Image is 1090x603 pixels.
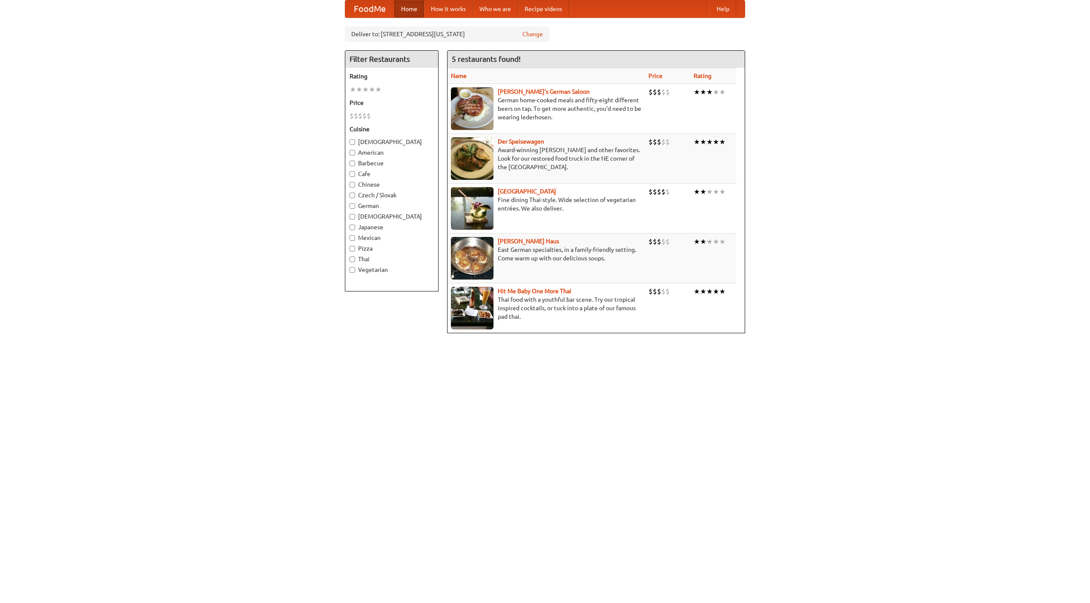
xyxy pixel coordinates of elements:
label: Mexican [350,234,434,242]
li: $ [665,187,670,196]
a: FoodMe [345,0,394,17]
a: Name [451,72,467,79]
b: Der Speisewagen [498,138,544,145]
img: esthers.jpg [451,87,493,130]
input: Japanese [350,225,355,230]
img: speisewagen.jpg [451,137,493,180]
li: $ [665,137,670,147]
li: $ [661,137,665,147]
li: ★ [700,187,706,196]
a: [PERSON_NAME] Haus [498,238,559,245]
li: $ [653,287,657,296]
input: Cafe [350,171,355,177]
li: $ [665,237,670,246]
a: Hit Me Baby One More Thai [498,288,571,294]
a: [PERSON_NAME]'s German Saloon [498,88,590,95]
ng-pluralize: 5 restaurants found! [452,55,521,63]
li: ★ [356,85,362,94]
li: $ [665,287,670,296]
li: ★ [694,137,700,147]
li: ★ [362,85,369,94]
li: ★ [706,87,713,97]
li: ★ [706,137,713,147]
input: Vegetarian [350,267,355,273]
h5: Rating [350,72,434,81]
a: Who we are [473,0,518,17]
li: ★ [694,287,700,296]
li: ★ [369,85,375,94]
li: ★ [719,237,726,246]
label: Vegetarian [350,265,434,274]
label: Barbecue [350,159,434,167]
label: American [350,148,434,157]
label: Cafe [350,170,434,178]
img: kohlhaus.jpg [451,237,493,280]
input: Pizza [350,246,355,251]
li: $ [657,137,661,147]
p: German home-cooked meals and fifty-eight different beers on tap. To get more authentic, you'd nee... [451,96,642,121]
input: Chinese [350,182,355,188]
h5: Cuisine [350,125,434,133]
li: ★ [713,137,719,147]
li: $ [661,237,665,246]
a: Price [648,72,663,79]
label: [DEMOGRAPHIC_DATA] [350,212,434,221]
li: ★ [719,287,726,296]
li: ★ [700,137,706,147]
li: $ [657,187,661,196]
li: $ [653,87,657,97]
label: [DEMOGRAPHIC_DATA] [350,138,434,146]
li: $ [350,111,354,121]
a: Recipe videos [518,0,569,17]
li: $ [653,237,657,246]
p: Thai food with a youthful bar scene. Try our tropical inspired cocktails, or tuck into a plate of... [451,295,642,321]
li: $ [367,111,371,121]
input: German [350,203,355,209]
li: ★ [713,87,719,97]
li: ★ [694,87,700,97]
li: ★ [694,237,700,246]
li: ★ [706,187,713,196]
li: $ [657,87,661,97]
li: ★ [700,87,706,97]
li: ★ [713,287,719,296]
li: $ [657,287,661,296]
li: $ [362,111,367,121]
a: Home [394,0,424,17]
li: $ [653,137,657,147]
li: ★ [350,85,356,94]
p: Fine dining Thai-style. Wide selection of vegetarian entrées. We also deliver. [451,196,642,213]
a: Help [710,0,736,17]
li: ★ [719,87,726,97]
input: [DEMOGRAPHIC_DATA] [350,214,355,219]
li: ★ [713,237,719,246]
li: ★ [700,237,706,246]
img: babythai.jpg [451,287,493,329]
li: ★ [719,187,726,196]
a: [GEOGRAPHIC_DATA] [498,188,556,195]
label: Czech / Slovak [350,191,434,199]
input: Thai [350,257,355,262]
label: Thai [350,255,434,263]
h4: Filter Restaurants [345,51,438,68]
li: $ [648,237,653,246]
input: Barbecue [350,161,355,166]
li: $ [657,237,661,246]
h5: Price [350,98,434,107]
li: $ [648,287,653,296]
p: Award-winning [PERSON_NAME] and other favorites. Look for our restored food truck in the NE corne... [451,146,642,171]
label: Chinese [350,180,434,189]
li: $ [358,111,362,121]
input: [DEMOGRAPHIC_DATA] [350,139,355,145]
li: $ [665,87,670,97]
li: $ [648,87,653,97]
a: Change [522,30,543,38]
li: ★ [694,187,700,196]
p: East German specialties, in a family-friendly setting. Come warm up with our delicious soups. [451,245,642,263]
li: $ [661,287,665,296]
input: American [350,150,355,156]
a: How it works [424,0,473,17]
